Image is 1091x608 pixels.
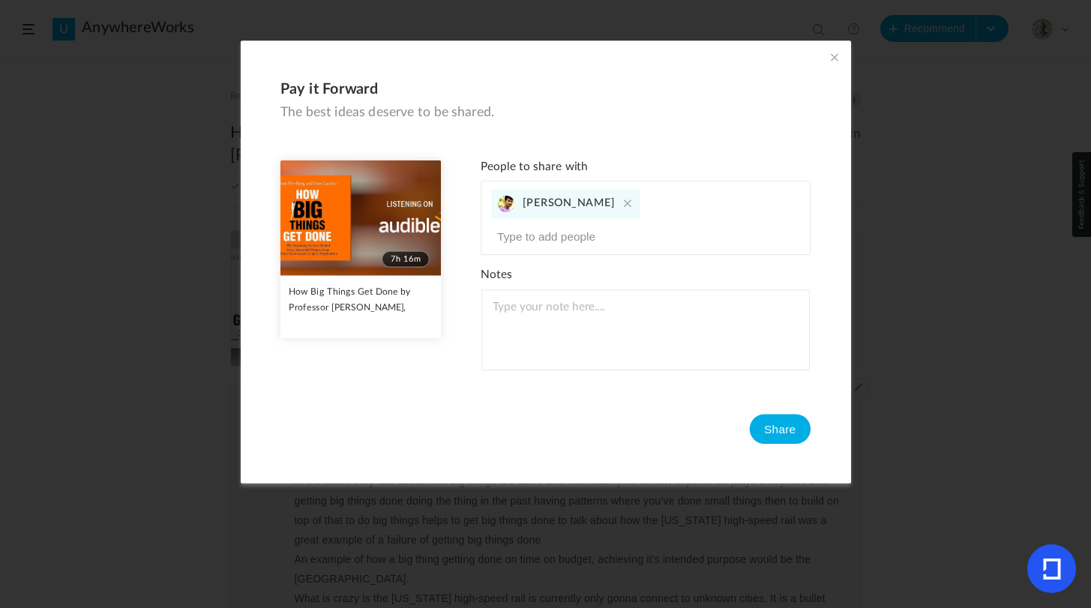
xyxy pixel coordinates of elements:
[288,287,419,343] span: How Big Things Get Done by Professor [PERSON_NAME], [PERSON_NAME] - Audiobook - Audible co uk
[280,160,441,276] img: 4133LnEPoJL._SL10_UR1600,800_CR200,50,1200,630_CLa%7C1200,630%7C4133LnEPoJL.jpg%7C0,0,1200,630+82...
[749,415,811,445] button: Share
[481,268,811,283] h3: Notes
[498,196,514,212] img: YkfdIWGNScaouFcRIHUEzpb7qbpYOebfCCIoIxNg-roUHdn--K0FJhuPjidtrluebcE2MmQsAeh2BuMyxvBnFrGakFE2iA
[280,105,811,121] p: The best ideas deserve to be shared.
[491,227,647,247] input: Type to add people
[280,80,811,98] h2: Pay it Forward
[381,251,429,268] span: 7h 16m
[523,198,615,208] span: [PERSON_NAME]
[481,160,811,175] h3: People to share with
